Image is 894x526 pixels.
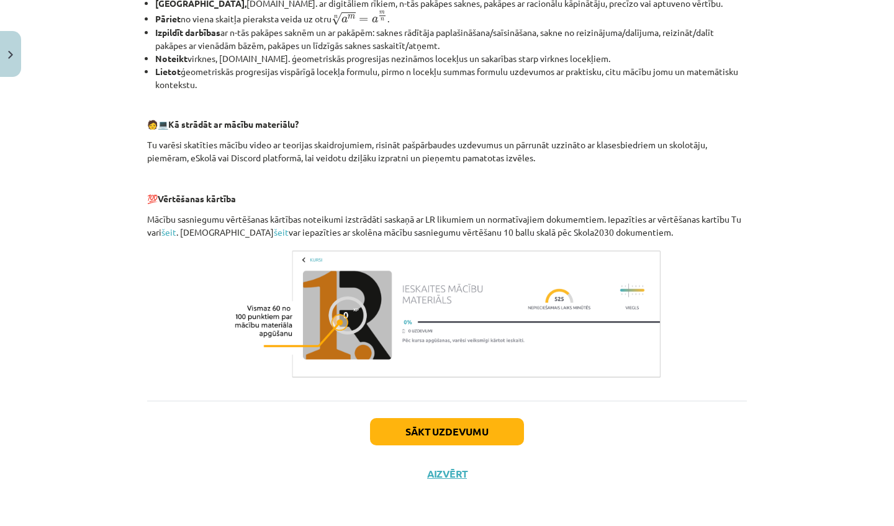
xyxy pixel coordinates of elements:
[155,53,187,64] b: Noteikt
[423,468,471,480] button: Aizvērt
[359,17,368,22] span: =
[372,17,378,23] span: a
[155,26,747,52] li: ar n-tās pakāpes saknēm un ar pakāpēm: saknes rādītāja paplašināšana/saīsināšana, sakne no reizin...
[341,17,348,23] span: a
[348,15,355,19] span: m
[168,118,299,130] b: Kā strādāt ar mācību materiālu?
[147,138,747,164] p: Tu varēsi skatīties mācību video ar teorijas skaidrojumiem, risināt pašpārbaudes uzdevumus un pār...
[379,11,385,14] span: m
[161,226,176,238] a: šeit
[8,51,13,59] img: icon-close-lesson-0947bae3869378f0d4975bcd49f059093ad1ed9edebbc8119c70593378902aed.svg
[370,418,524,445] button: Sākt uzdevumu
[155,52,747,65] li: virknes, [DOMAIN_NAME]. ģeometriskās progresijas nezināmos locekļus un sakarības starp virknes lo...
[155,66,181,77] b: Lietot
[381,18,384,21] span: n
[147,118,747,131] p: 🧑 💻
[155,13,181,24] b: Pāriet
[155,65,747,91] li: ģeometriskās progresijas vispārīgā locekļa formulu, pirmo n locekļu summas formulu uzdevumos ar p...
[155,10,747,26] li: no viena skaitļa pieraksta veida uz otru .
[158,193,236,204] b: Vērtēšanas kārtība
[332,12,341,25] span: √
[147,192,747,205] p: 💯
[155,27,220,38] b: Izpildīt darbības
[274,226,289,238] a: šeit
[147,213,747,239] p: Mācību sasniegumu vērtēšanas kārtības noteikumi izstrādāti saskaņā ar LR likumiem un normatīvajie...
